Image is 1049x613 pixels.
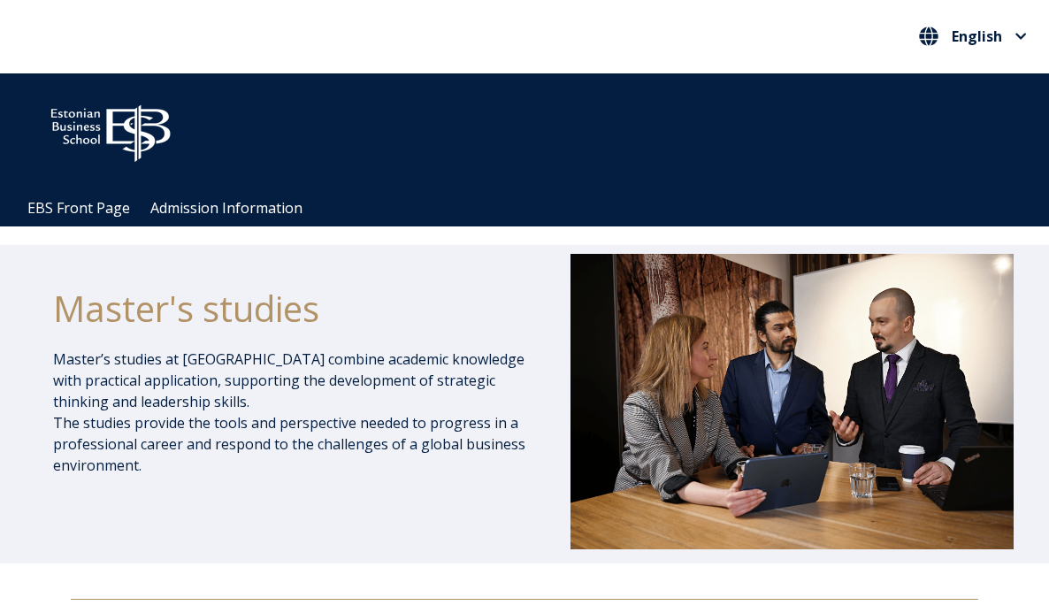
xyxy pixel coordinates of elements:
[53,287,532,331] h1: Master's studies
[952,29,1002,43] span: English
[18,190,1049,226] div: Navigation Menu
[27,198,130,218] a: EBS Front Page
[467,122,685,142] span: Community for Growth and Resp
[35,91,186,167] img: ebs_logo2016_white
[915,22,1031,51] nav: Select your language
[150,198,302,218] a: Admission Information
[915,22,1031,50] button: English
[53,349,532,476] p: Master’s studies at [GEOGRAPHIC_DATA] combine academic knowledge with practical application, supp...
[570,254,1014,549] img: DSC_1073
